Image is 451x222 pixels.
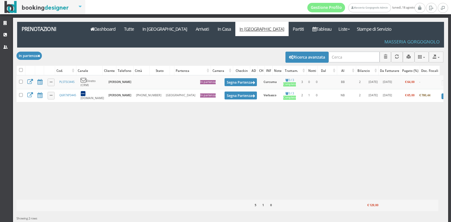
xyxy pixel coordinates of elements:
[78,75,106,89] td: Diretto (CRM)
[283,82,296,86] div: Completo
[283,91,296,100] a: 3 / 3Completo
[103,66,116,75] div: Cliente
[108,93,131,97] b: [PERSON_NAME]
[264,80,277,84] b: Curcuma
[273,66,283,75] div: Note
[255,203,256,207] b: 5
[313,89,321,102] td: 0
[108,80,131,84] b: [PERSON_NAME]
[355,75,365,89] td: 2
[355,89,365,102] td: 2
[417,75,439,89] td: -
[283,66,306,75] div: Trattam.
[405,93,415,97] b: € 65,00
[262,203,264,207] b: 1
[307,3,415,12] span: lunedì, 18 agosto
[191,22,213,36] a: Arrivati
[307,3,345,12] a: Gestione Profilo
[357,201,380,210] div: € 129,00
[200,80,216,84] div: In partenza
[235,22,289,36] a: In [GEOGRAPHIC_DATA]
[78,89,106,102] td: [DOMAIN_NAME]
[318,66,337,75] div: Dal
[150,66,170,75] div: Stato
[4,1,69,13] img: BookingDesigner.com
[17,22,83,36] a: Prenotazioni
[381,89,394,102] td: [DATE]
[348,3,391,12] a: Masseria Gorgognolo Admin
[365,89,381,102] td: [DATE]
[283,96,296,100] div: Completo
[258,66,265,75] div: CH
[76,66,102,75] div: Canale
[353,22,396,36] a: Stampe di Servizio
[59,80,75,84] a: PL5T5I3445
[298,75,306,89] td: 3
[313,75,321,89] td: 0
[384,39,440,44] h4: Masseria Gorgognolo
[174,66,211,75] div: Partenza
[16,216,37,220] span: Showing 2 rows
[336,22,352,36] a: Liste
[379,66,401,75] div: Da Fatturare
[381,75,394,89] td: [DATE]
[306,89,313,102] td: 1
[337,66,356,75] div: Al
[405,80,415,84] b: € 64,00
[225,78,257,86] button: Segna Partenza
[329,52,380,62] input: Cerca
[270,203,272,207] b: 0
[289,22,308,36] a: Partiti
[138,22,191,36] a: In [GEOGRAPHIC_DATA]
[225,92,257,99] button: Segna Partenza
[441,80,450,86] div: 0%
[308,22,336,36] a: Tableau
[265,66,272,75] div: INF
[307,66,317,75] div: Notti
[164,89,198,102] td: [GEOGRAPHIC_DATA]
[298,89,306,102] td: 2
[285,52,329,62] button: Ricerca avanzata
[120,22,138,36] a: Tutte
[356,66,378,75] div: Bilancio
[264,93,277,97] b: Verbasco
[429,52,443,62] button: Export
[16,52,42,60] button: In partenza
[419,93,430,97] b: € 780,44
[331,75,355,89] td: BB
[250,66,257,75] div: AD
[81,91,86,96] img: 7STAjs-WNfZHmYllyLag4gdhmHm8JrbmzVrznejwAeLEbpu0yDt-GlJaDipzXAZBN18=w300
[134,89,164,102] td: [PHONE_NUMBER]
[306,75,313,89] td: 0
[55,66,76,75] div: Cod.
[200,93,216,98] div: In partenza
[134,66,149,75] div: Città
[59,93,76,97] a: Q6R7XP3445
[401,66,420,75] div: Pagato (%)
[391,52,403,62] button: Aggiorna
[86,22,120,36] a: Dashboard
[420,66,440,75] div: Doc. Fiscali
[213,22,235,36] a: In Casa
[331,89,355,102] td: NB
[211,66,232,75] div: Camera
[116,66,133,75] div: Telefono
[365,75,381,89] td: [DATE]
[283,78,296,86] a: 3 / 3Completo
[233,66,250,75] div: Checkin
